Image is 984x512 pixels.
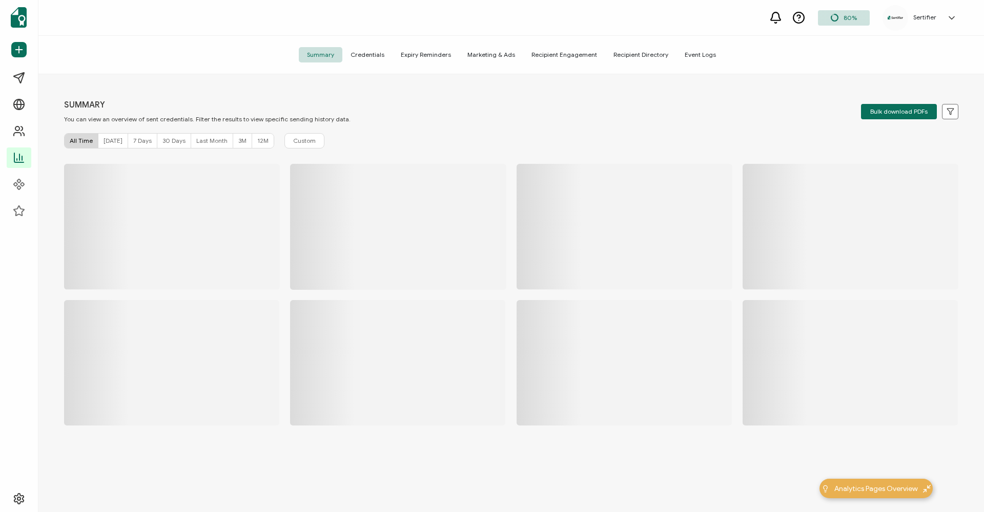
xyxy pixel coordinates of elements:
span: 12M [257,137,269,144]
span: Marketing & Ads [459,47,523,62]
span: Last Month [196,137,228,144]
span: Analytics Pages Overview [834,483,918,494]
span: Summary [299,47,342,62]
button: Bulk download PDFs [861,104,937,119]
p: You can view an overview of sent credentials. Filter the results to view specific sending history... [64,115,351,123]
h5: Sertifier [913,14,936,21]
img: sertifier-logomark-colored.svg [11,7,27,28]
button: Custom [284,133,324,148]
span: Recipient Engagement [523,47,605,62]
span: 30 Days [162,137,186,144]
span: Event Logs [676,47,724,62]
span: Bulk download PDFs [870,109,928,115]
p: SUMMARY [64,100,351,110]
span: 3M [238,137,247,144]
span: All Time [70,137,93,144]
span: Recipient Directory [605,47,676,62]
span: Custom [293,136,316,145]
span: Credentials [342,47,393,62]
img: minimize-icon.svg [923,485,931,493]
span: [DATE] [104,137,122,144]
span: Expiry Reminders [393,47,459,62]
span: 80% [844,14,857,22]
span: 7 Days [133,137,152,144]
img: a2b2563c-8b05-4910-90fa-0113ce204583.svg [888,16,903,19]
